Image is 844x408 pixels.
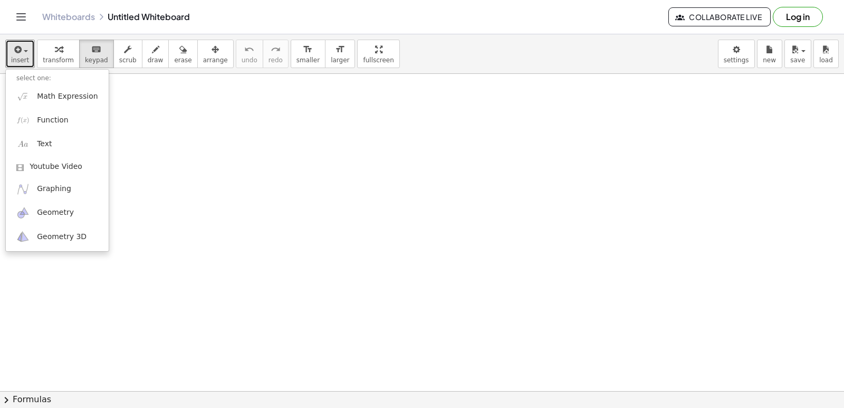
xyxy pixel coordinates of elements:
button: undoundo [236,40,263,68]
span: Youtube Video [30,162,82,172]
span: Geometry [37,207,74,218]
button: arrange [197,40,234,68]
span: transform [43,56,74,64]
span: draw [148,56,164,64]
a: Math Expression [6,84,109,108]
button: new [757,40,782,68]
li: select one: [6,72,109,84]
button: fullscreen [357,40,399,68]
a: Function [6,108,109,132]
img: sqrt_x.png [16,90,30,103]
span: insert [11,56,29,64]
span: Math Expression [37,91,98,102]
span: Graphing [37,184,71,194]
span: Function [37,115,69,126]
img: f_x.png [16,113,30,127]
a: Text [6,132,109,156]
i: format_size [303,43,313,56]
button: redoredo [263,40,289,68]
span: Geometry 3D [37,232,87,242]
a: Graphing [6,177,109,201]
span: Text [37,139,52,149]
i: format_size [335,43,345,56]
button: keyboardkeypad [79,40,114,68]
i: undo [244,43,254,56]
a: Whiteboards [42,12,95,22]
span: keypad [85,56,108,64]
button: draw [142,40,169,68]
button: Log in [773,7,823,27]
a: Geometry 3D [6,225,109,249]
button: insert [5,40,35,68]
a: Geometry [6,201,109,225]
a: Youtube Video [6,156,109,177]
button: load [813,40,839,68]
img: ggb-3d.svg [16,230,30,243]
span: smaller [296,56,320,64]
span: load [819,56,833,64]
button: erase [168,40,197,68]
button: format_sizelarger [325,40,355,68]
i: redo [271,43,281,56]
button: save [784,40,811,68]
span: larger [331,56,349,64]
span: fullscreen [363,56,394,64]
span: erase [174,56,191,64]
span: redo [268,56,283,64]
img: Aa.png [16,138,30,151]
span: settings [724,56,749,64]
button: scrub [113,40,142,68]
i: keyboard [91,43,101,56]
img: ggb-graphing.svg [16,183,30,196]
span: Collaborate Live [677,12,762,22]
button: settings [718,40,755,68]
span: scrub [119,56,137,64]
span: arrange [203,56,228,64]
button: format_sizesmaller [291,40,325,68]
img: ggb-geometry.svg [16,206,30,220]
button: Collaborate Live [668,7,771,26]
span: new [763,56,776,64]
button: transform [37,40,80,68]
span: save [790,56,805,64]
span: undo [242,56,257,64]
button: Toggle navigation [13,8,30,25]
